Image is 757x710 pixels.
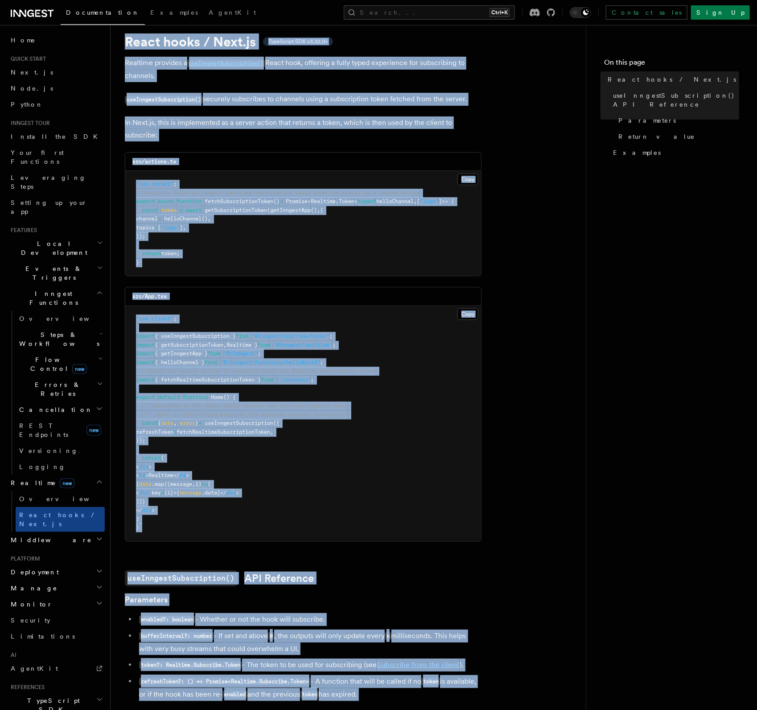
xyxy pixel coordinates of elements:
span: < [308,198,311,204]
span: Deployment [7,568,59,577]
span: ({ [273,420,280,426]
span: "@inngest/realtime" [273,342,333,348]
span: AI [7,652,16,659]
span: ; [333,342,336,348]
span: : [155,224,158,231]
button: Cancellation [16,402,105,418]
p: Realtime provides a React hook, offering a fully typed experience for subscribing to channels. [125,57,481,82]
span: { [320,207,323,213]
span: default [158,394,180,400]
code: src/actions.ts [132,158,176,165]
span: error [180,420,195,426]
span: { useInngestSubscription } [155,333,236,339]
span: ( [208,481,211,487]
span: import [136,350,155,357]
span: data [139,481,152,487]
span: AgentKit [11,665,58,672]
span: } [136,259,139,266]
code: enabled [222,691,247,698]
code: enabled?: boolean [139,616,195,623]
button: Search...Ctrl+K [344,5,515,20]
span: Quick start [7,55,46,62]
span: REST Endpoints [19,422,68,438]
span: , [192,481,195,487]
li: - A function that will be called if no is available, or if the hook has been re- and the previous... [136,675,481,701]
span: ; [173,181,177,187]
span: Setting up your app [11,199,87,215]
span: Steps & Workflows [16,330,99,348]
span: () [202,216,208,222]
code: n [385,632,391,640]
a: Node.js [7,80,105,96]
span: Inngest Functions [7,289,96,307]
span: useInngestSubscription [205,420,273,426]
a: React hooks / Next.js [604,71,739,87]
span: [ [417,198,420,204]
span: message [180,490,202,496]
div: Inngest Functions [7,311,105,475]
a: Examples [145,3,203,24]
span: = [161,490,164,496]
span: ; [320,359,323,365]
a: useInngestSubscription() [187,58,265,67]
span: > [236,490,239,496]
code: token [421,678,440,685]
span: Parameters [618,116,676,125]
span: div [139,490,148,496]
span: new [60,478,74,488]
span: () [311,207,317,213]
a: useInngestSubscription() API Reference [609,87,739,112]
span: Realtime [7,478,74,487]
span: Your first Functions [11,149,64,165]
span: i) [195,481,202,487]
span: h1 [139,472,145,478]
kbd: Ctrl+K [490,8,510,17]
span: < [136,490,139,496]
span: new [86,425,101,436]
span: div [139,464,148,470]
span: }); [136,437,145,444]
span: { [158,420,161,426]
button: Middleware [7,532,105,548]
span: Examples [613,148,661,157]
button: Copy [457,308,478,320]
span: : [173,429,177,435]
span: "@/inngest" [223,350,258,357]
span: getSubscriptionToken [205,207,267,213]
span: import [136,359,155,365]
span: helloChannel [164,216,202,222]
span: from [236,333,248,339]
button: Inngest Functions [7,286,105,311]
button: Realtimenew [7,475,105,491]
a: Install the SDK [7,129,105,145]
span: "use server" [136,181,173,187]
span: typeof [358,198,376,204]
a: Parameters [125,594,168,606]
span: const [142,420,158,426]
span: , [223,342,226,348]
a: Overview [16,311,105,327]
span: Examples [150,9,198,16]
a: Limitations [7,628,105,644]
span: { helloChannel } [155,359,205,365]
a: Overview [16,491,105,507]
span: , [183,224,186,231]
a: Next.js [7,64,105,80]
button: Monitor [7,596,105,612]
span: , [173,420,177,426]
span: // subscribe to the hello-world channel via the subscription token [142,403,348,409]
span: from [261,377,273,383]
span: function [177,198,202,204]
li: - The token to be used for subscribing (see ). [136,659,481,672]
code: useInngestSubscription() [187,60,265,67]
span: getInngestApp [270,207,311,213]
span: , [208,216,211,222]
span: Manage [7,584,58,593]
span: ] [180,224,183,231]
span: "logs" [420,198,439,204]
span: Home [211,394,223,400]
span: Home [11,36,36,45]
span: AgentKit [209,9,256,16]
span: div [142,507,152,513]
span: >Realtime</ [145,472,180,478]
